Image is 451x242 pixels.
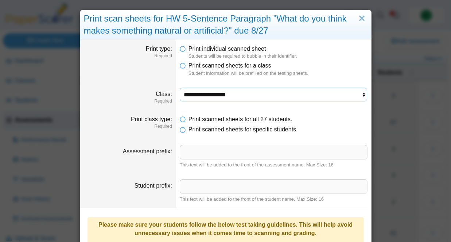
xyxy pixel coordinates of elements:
span: Print scanned sheets for specific students. [188,126,298,132]
label: Print class type [131,116,172,122]
dfn: Required [84,98,172,104]
dfn: Required [84,123,172,130]
span: Print scanned sheets for a class [188,62,271,69]
span: Print scanned sheets for all 27 students. [188,116,292,122]
dfn: Student information will be prefilled on the testing sheets. [188,70,368,77]
label: Student prefix [135,183,172,189]
label: Class [156,91,172,97]
label: Print type [146,46,172,52]
span: Print individual scanned sheet [188,46,266,52]
dfn: Students will be required to bubble in their identifier. [188,53,368,59]
b: Please make sure your students follow the below test taking guidelines. This will help avoid unne... [98,222,353,236]
div: Print scan sheets for HW 5-Sentence Paragraph "What do you think makes something natural or artif... [80,10,371,39]
div: This text will be added to the front of the student name. Max Size: 16 [180,196,368,203]
label: Assessment prefix [123,148,172,154]
a: Close [356,12,368,25]
dfn: Required [84,53,172,59]
div: This text will be added to the front of the assessment name. Max Size: 16 [180,162,368,168]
